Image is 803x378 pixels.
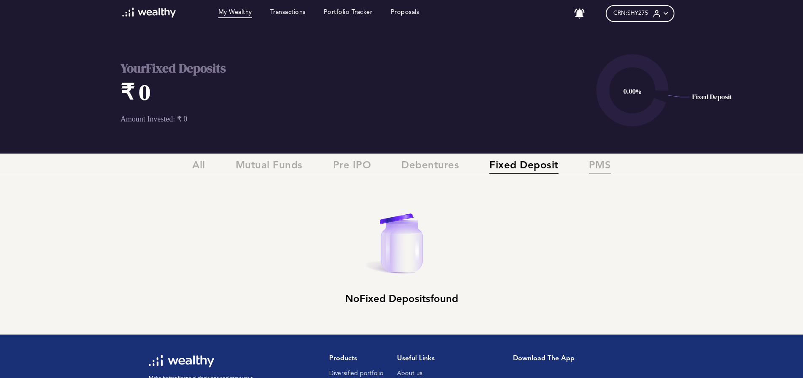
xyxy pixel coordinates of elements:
[401,160,459,174] span: Debentures
[236,160,303,174] span: Mutual Funds
[121,114,462,124] p: Amount Invested: ₹ 0
[149,355,214,367] img: wl-logo-white.svg
[397,370,422,376] a: About us
[345,294,458,306] h2: No Fixed Deposits found
[613,10,648,17] span: CRN: SHY275
[324,9,373,18] a: Portfolio Tracker
[329,355,383,363] h1: Products
[360,181,444,285] img: EmptyJarBig.svg
[218,9,252,18] a: My Wealthy
[589,160,611,174] span: PMS
[121,77,462,107] h1: ₹ 0
[122,8,176,18] img: wl-logo-white.svg
[623,86,642,96] text: 0.00%
[391,9,419,18] a: Proposals
[692,92,732,101] text: Fixed Deposit
[333,160,371,174] span: Pre IPO
[329,370,383,376] a: Diversified portfolio
[489,160,559,174] span: Fixed Deposit
[121,59,462,77] h2: Your Fixed Deposits
[270,9,306,18] a: Transactions
[192,160,205,174] span: All
[397,355,445,363] h1: Useful Links
[513,355,648,363] h1: Download the app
